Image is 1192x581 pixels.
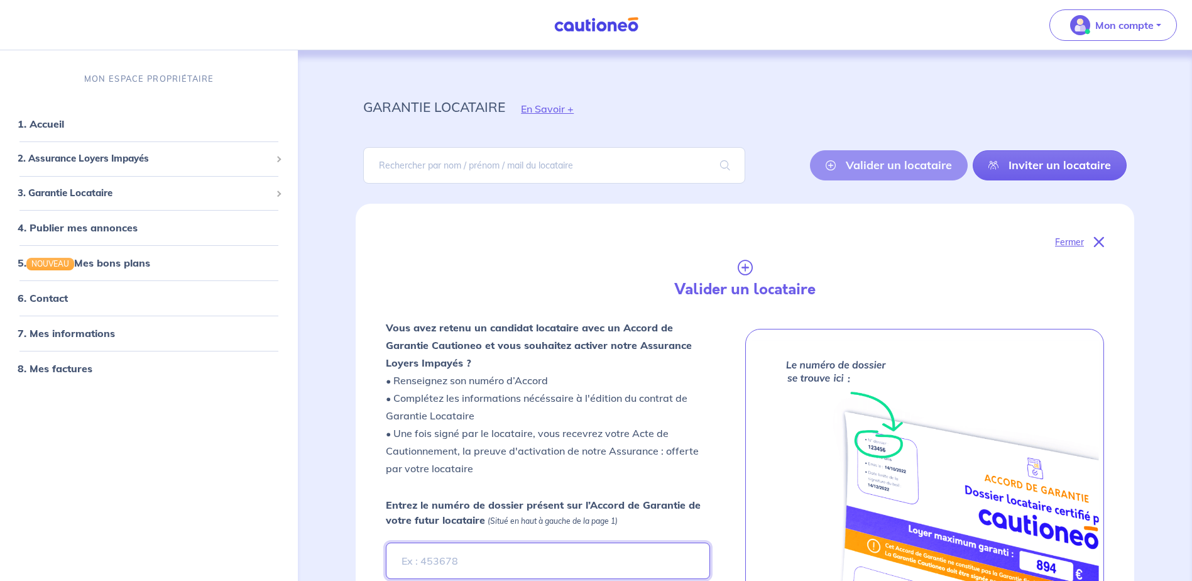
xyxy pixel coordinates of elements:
[5,112,293,137] div: 1. Accueil
[549,17,643,33] img: Cautioneo
[5,321,293,346] div: 7. Mes informations
[488,516,618,526] em: (Situé en haut à gauche de la page 1)
[5,357,293,382] div: 8. Mes factures
[5,181,293,206] div: 3. Garantie Locataire
[705,148,745,183] span: search
[1049,9,1177,41] button: illu_account_valid_menu.svgMon compte
[18,186,271,201] span: 3. Garantie Locataire
[1055,234,1084,250] p: Fermer
[84,73,214,85] p: MON ESPACE PROPRIÉTAIRE
[18,152,271,167] span: 2. Assurance Loyers Impayés
[18,222,138,235] a: 4. Publier mes annonces
[5,251,293,276] div: 5.NOUVEAUMes bons plans
[1095,18,1154,33] p: Mon compte
[562,280,928,299] h4: Valider un locataire
[5,147,293,172] div: 2. Assurance Loyers Impayés
[973,150,1127,180] a: Inviter un locataire
[363,147,745,184] input: Rechercher par nom / prénom / mail du locataire
[1070,15,1090,35] img: illu_account_valid_menu.svg
[505,91,589,127] button: En Savoir +
[18,328,115,340] a: 7. Mes informations
[363,96,505,118] p: garantie locataire
[386,499,701,526] strong: Entrez le numéro de dossier présent sur l’Accord de Garantie de votre futur locataire
[18,363,92,375] a: 8. Mes factures
[386,321,692,369] strong: Vous avez retenu un candidat locataire avec un Accord de Garantie Cautioneo et vous souhaitez act...
[386,543,709,579] input: Ex : 453678
[18,292,68,305] a: 6. Contact
[386,319,709,477] p: • Renseignez son numéro d’Accord • Complétez les informations nécéssaire à l'édition du contrat d...
[18,118,64,131] a: 1. Accueil
[5,216,293,241] div: 4. Publier mes annonces
[18,257,150,270] a: 5.NOUVEAUMes bons plans
[5,286,293,311] div: 6. Contact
